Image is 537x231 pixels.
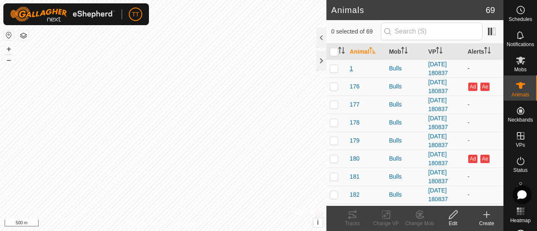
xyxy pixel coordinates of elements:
[468,83,477,91] button: Ad
[389,82,422,91] div: Bulls
[10,7,115,22] img: Gallagher Logo
[508,117,533,122] span: Neckbands
[350,154,360,163] span: 180
[386,44,425,60] th: Mob
[350,172,360,181] span: 181
[468,155,477,163] button: Ad
[389,154,422,163] div: Bulls
[171,220,196,228] a: Contact Us
[464,44,503,60] th: Alerts
[464,60,503,78] td: -
[516,143,525,148] span: VPs
[428,61,448,76] a: [DATE] 180837
[130,220,162,228] a: Privacy Policy
[389,118,422,127] div: Bulls
[436,48,443,55] p-sorticon: Activate to sort
[464,96,503,114] td: -
[428,151,448,166] a: [DATE] 180837
[470,220,503,227] div: Create
[511,92,529,97] span: Animals
[428,97,448,112] a: [DATE] 180837
[508,17,532,22] span: Schedules
[514,67,527,72] span: Mobs
[132,10,139,19] span: TT
[350,64,353,73] span: 1
[313,218,323,227] button: i
[336,220,369,227] div: Tracks
[464,132,503,150] td: -
[480,155,490,163] button: Ae
[331,27,381,36] span: 0 selected of 69
[389,190,422,199] div: Bulls
[486,4,495,16] span: 69
[331,5,486,15] h2: Animals
[4,30,14,40] button: Reset Map
[389,136,422,145] div: Bulls
[480,83,490,91] button: Ae
[381,23,482,40] input: Search (S)
[389,172,422,181] div: Bulls
[513,168,527,173] span: Status
[425,44,464,60] th: VP
[436,220,470,227] div: Edit
[464,186,503,204] td: -
[507,42,534,47] span: Notifications
[4,44,14,54] button: +
[428,79,448,94] a: [DATE] 180837
[4,55,14,65] button: –
[369,220,403,227] div: Change VP
[347,44,386,60] th: Animal
[428,187,448,202] a: [DATE] 180837
[389,64,422,73] div: Bulls
[401,48,408,55] p-sorticon: Activate to sort
[464,168,503,186] td: -
[369,48,376,55] p-sorticon: Activate to sort
[428,205,448,221] a: [DATE] 180837
[484,48,491,55] p-sorticon: Activate to sort
[428,115,448,130] a: [DATE] 180837
[464,114,503,132] td: -
[350,118,360,127] span: 178
[403,220,436,227] div: Change Mob
[18,31,29,41] button: Map Layers
[428,133,448,148] a: [DATE] 180837
[350,100,360,109] span: 177
[338,48,345,55] p-sorticon: Activate to sort
[350,190,360,199] span: 182
[350,136,360,145] span: 179
[389,100,422,109] div: Bulls
[317,219,318,226] span: i
[350,82,360,91] span: 176
[428,169,448,184] a: [DATE] 180837
[510,218,531,223] span: Heatmap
